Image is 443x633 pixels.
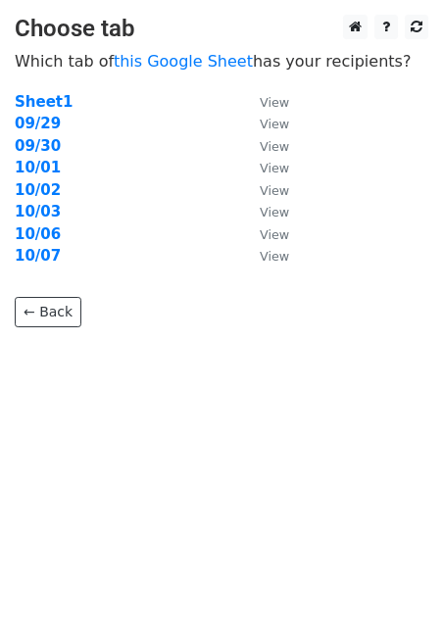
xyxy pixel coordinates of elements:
a: View [240,159,289,176]
a: 09/29 [15,115,61,132]
small: View [260,117,289,131]
a: 10/06 [15,225,61,243]
a: View [240,93,289,111]
a: 10/07 [15,247,61,265]
a: 09/30 [15,137,61,155]
a: View [240,115,289,132]
small: View [260,183,289,198]
a: Sheet1 [15,93,73,111]
p: Which tab of has your recipients? [15,51,428,72]
a: 10/01 [15,159,61,176]
a: View [240,203,289,220]
a: View [240,247,289,265]
small: View [260,227,289,242]
a: this Google Sheet [114,52,253,71]
a: View [240,225,289,243]
a: ← Back [15,297,81,327]
h3: Choose tab [15,15,428,43]
small: View [260,161,289,175]
small: View [260,205,289,219]
a: 10/02 [15,181,61,199]
a: View [240,137,289,155]
small: View [260,249,289,264]
a: View [240,181,289,199]
small: View [260,139,289,154]
small: View [260,95,289,110]
a: 10/03 [15,203,61,220]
